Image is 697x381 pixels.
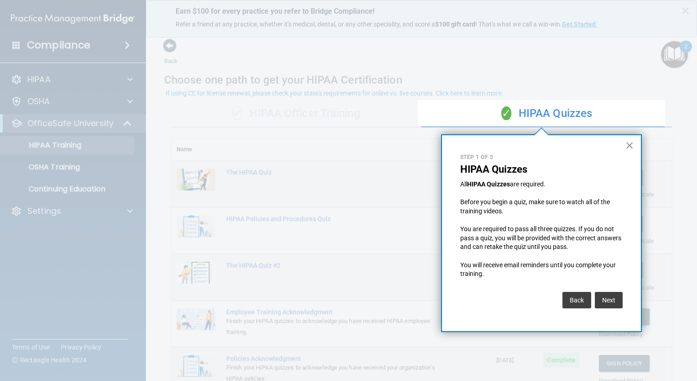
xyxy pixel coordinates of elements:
[467,180,510,188] strong: HIPAA Quizzes
[460,153,623,161] p: Step 1 of 5
[460,198,623,216] p: Before you begin a quiz, make sure to watch all of the training videos.
[562,292,591,308] button: Back
[510,180,546,188] span: are required.
[501,106,511,120] span: ✓
[460,261,623,279] p: You will receive email reminders until you complete your training.
[460,225,623,252] p: You are required to pass all three quizzes. If you do not pass a quiz, you will be provided with ...
[595,292,623,308] button: Next
[625,138,634,153] button: Close
[460,164,623,175] p: HIPAA Quizzes
[460,180,467,188] span: All
[421,100,672,127] div: HIPAA Quizzes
